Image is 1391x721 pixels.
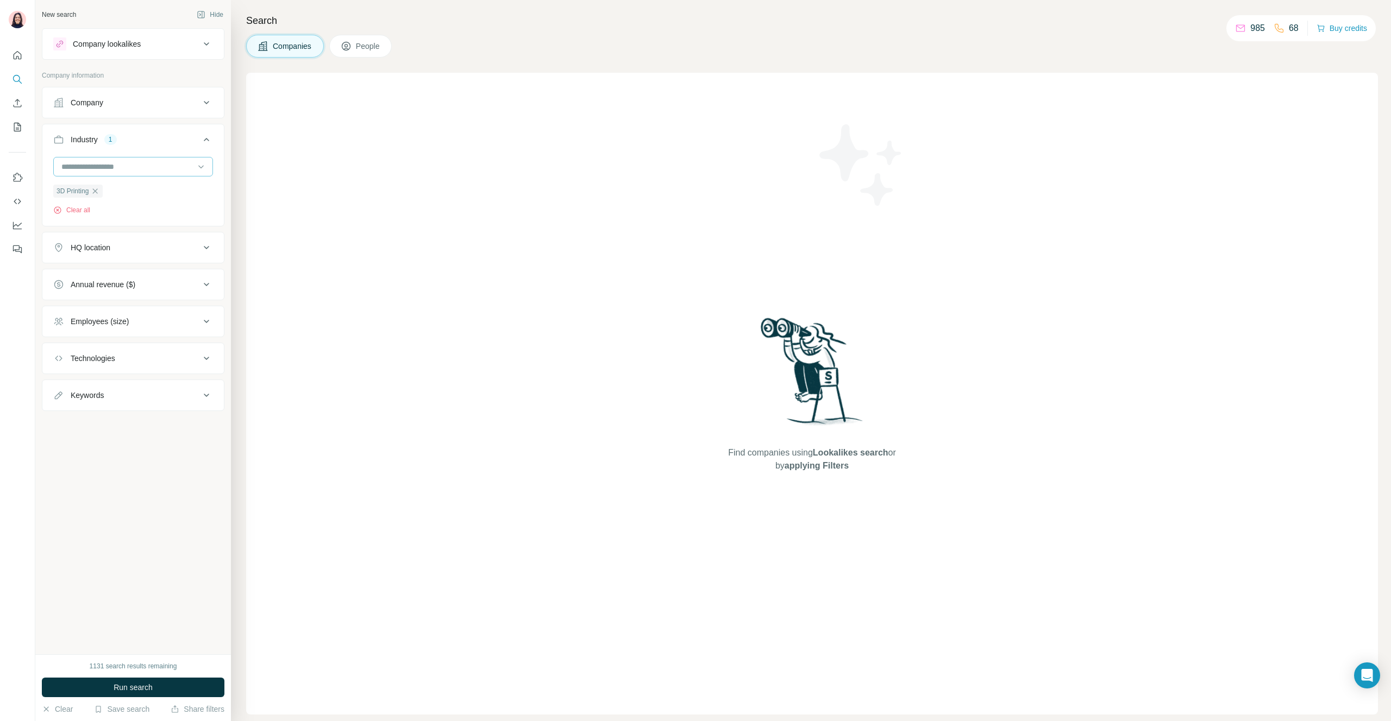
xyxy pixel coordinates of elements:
span: Find companies using or by [725,446,899,472]
button: Company [42,90,224,116]
p: 68 [1289,22,1299,35]
div: 1131 search results remaining [90,661,177,671]
button: HQ location [42,235,224,261]
button: Use Surfe API [9,192,26,211]
button: Save search [94,704,149,714]
div: 1 [104,135,117,144]
button: Clear all [53,205,90,215]
button: Enrich CSV [9,93,26,113]
span: Lookalikes search [813,448,888,457]
div: Employees (size) [71,316,129,327]
button: My lists [9,117,26,137]
span: applying Filters [785,461,849,470]
span: Companies [273,41,312,52]
button: Dashboard [9,216,26,235]
span: 3D Printing [57,186,89,196]
button: Keywords [42,382,224,408]
button: Industry1 [42,127,224,157]
p: 985 [1250,22,1265,35]
div: Technologies [71,353,115,364]
span: People [356,41,381,52]
img: Avatar [9,11,26,28]
button: Clear [42,704,73,714]
div: Keywords [71,390,104,401]
button: Feedback [9,239,26,259]
button: Search [9,69,26,89]
button: Hide [189,7,231,23]
div: HQ location [71,242,110,253]
button: Employees (size) [42,308,224,334]
div: Industry [71,134,98,145]
button: Annual revenue ($) [42,271,224,298]
span: Run search [114,682,153,693]
button: Buy credits [1317,21,1367,36]
div: Open Intercom Messenger [1354,662,1380,688]
button: Use Surfe on LinkedIn [9,168,26,187]
button: Technologies [42,345,224,371]
div: Annual revenue ($) [71,279,135,290]
button: Quick start [9,46,26,65]
button: Company lookalikes [42,31,224,57]
div: Company [71,97,103,108]
img: Surfe Illustration - Woman searching with binoculars [756,315,869,436]
img: Surfe Illustration - Stars [812,116,910,214]
h4: Search [246,13,1378,28]
p: Company information [42,71,224,80]
div: New search [42,10,76,20]
button: Share filters [171,704,224,714]
div: Company lookalikes [73,39,141,49]
button: Run search [42,678,224,697]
